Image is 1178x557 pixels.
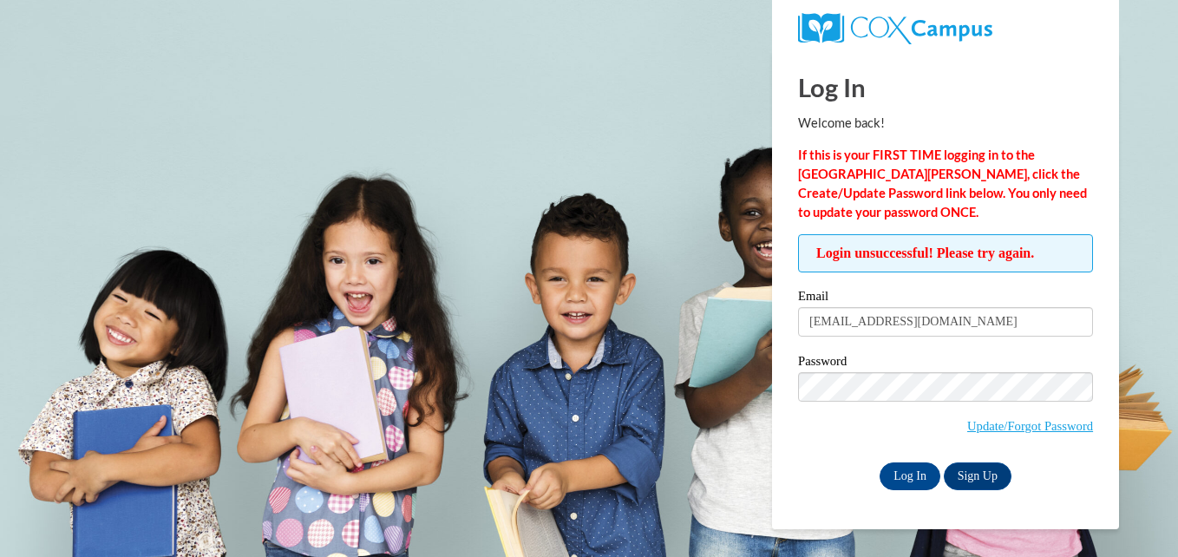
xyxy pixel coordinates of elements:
[798,355,1093,372] label: Password
[798,13,992,44] img: COX Campus
[880,462,940,490] input: Log In
[798,114,1093,133] p: Welcome back!
[798,147,1087,220] strong: If this is your FIRST TIME logging in to the [GEOGRAPHIC_DATA][PERSON_NAME], click the Create/Upd...
[798,234,1093,272] span: Login unsuccessful! Please try again.
[967,419,1093,433] a: Update/Forgot Password
[798,13,1093,44] a: COX Campus
[798,290,1093,307] label: Email
[944,462,1011,490] a: Sign Up
[798,69,1093,105] h1: Log In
